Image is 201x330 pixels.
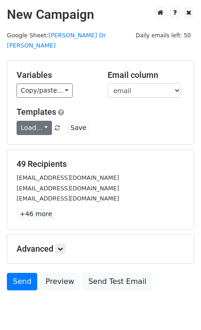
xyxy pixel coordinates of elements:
a: Load... [17,121,52,135]
small: [EMAIL_ADDRESS][DOMAIN_NAME] [17,195,119,202]
a: Copy/paste... [17,83,73,98]
h5: 49 Recipients [17,159,184,169]
a: +46 more [17,208,55,220]
small: [EMAIL_ADDRESS][DOMAIN_NAME] [17,185,119,192]
a: Send [7,273,37,290]
iframe: Chat Widget [155,286,201,330]
span: Daily emails left: 50 [132,30,194,41]
h5: Email column [108,70,185,80]
a: [PERSON_NAME] Dr [PERSON_NAME] [7,32,106,49]
small: [EMAIL_ADDRESS][DOMAIN_NAME] [17,174,119,181]
a: Templates [17,107,56,117]
button: Save [66,121,90,135]
h5: Variables [17,70,94,80]
a: Send Test Email [82,273,152,290]
a: Preview [40,273,80,290]
a: Daily emails left: 50 [132,32,194,39]
h2: New Campaign [7,7,194,23]
small: Google Sheet: [7,32,106,49]
h5: Advanced [17,244,184,254]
